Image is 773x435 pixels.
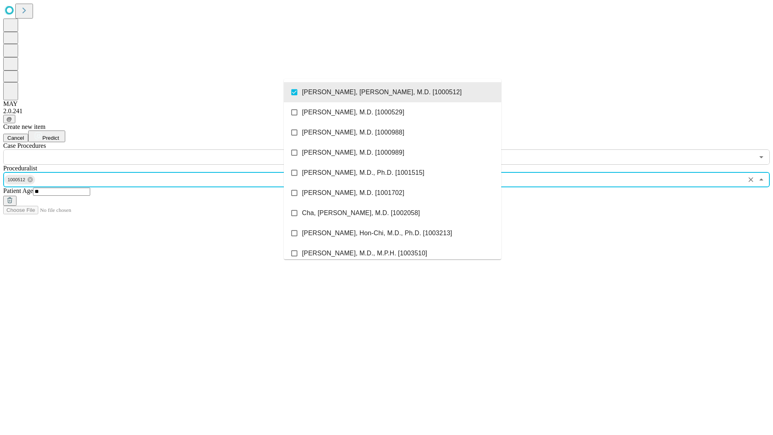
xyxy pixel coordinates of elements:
[3,134,28,142] button: Cancel
[302,208,420,218] span: Cha, [PERSON_NAME], M.D. [1002058]
[28,130,65,142] button: Predict
[745,174,756,185] button: Clear
[6,116,12,122] span: @
[3,115,15,123] button: @
[302,87,462,97] span: [PERSON_NAME], [PERSON_NAME], M.D. [1000512]
[3,108,770,115] div: 2.0.241
[302,148,404,157] span: [PERSON_NAME], M.D. [1000989]
[302,168,424,178] span: [PERSON_NAME], M.D., Ph.D. [1001515]
[3,123,45,130] span: Create new item
[7,135,24,141] span: Cancel
[3,142,46,149] span: Scheduled Procedure
[3,100,770,108] div: MAY
[756,174,767,185] button: Close
[3,165,37,172] span: Proceduralist
[302,128,404,137] span: [PERSON_NAME], M.D. [1000988]
[756,151,767,163] button: Open
[4,175,29,184] span: 1000512
[302,108,404,117] span: [PERSON_NAME], M.D. [1000529]
[42,135,59,141] span: Predict
[302,188,404,198] span: [PERSON_NAME], M.D. [1001702]
[3,187,33,194] span: Patient Age
[4,175,35,184] div: 1000512
[302,228,452,238] span: [PERSON_NAME], Hon-Chi, M.D., Ph.D. [1003213]
[302,249,427,258] span: [PERSON_NAME], M.D., M.P.H. [1003510]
